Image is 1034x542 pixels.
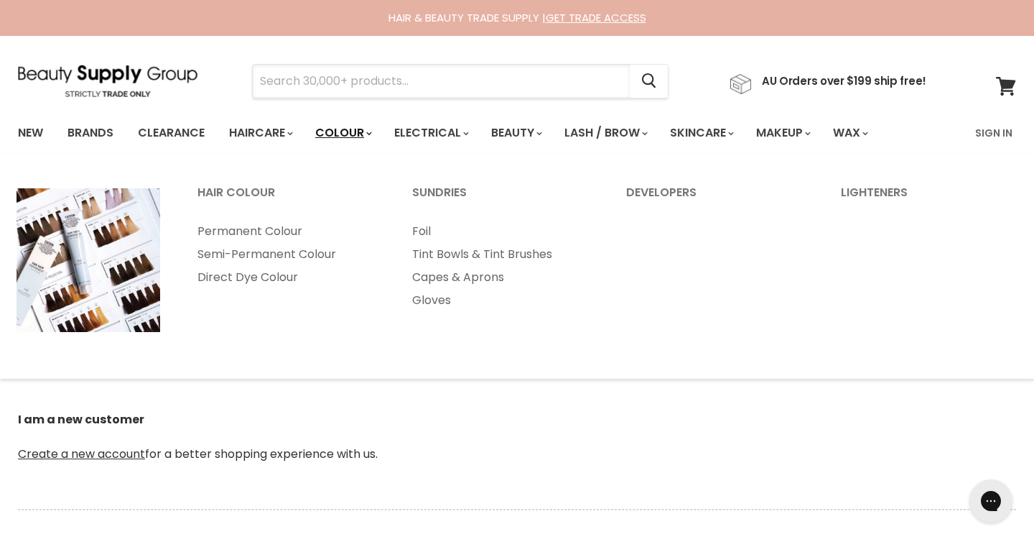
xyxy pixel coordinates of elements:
a: Colour [304,118,381,148]
a: Skincare [659,118,742,148]
a: Brands [57,118,124,148]
a: Create a new account [18,446,145,462]
a: GET TRADE ACCESS [546,10,646,25]
ul: Main menu [394,220,606,312]
a: Haircare [218,118,302,148]
a: Clearance [127,118,215,148]
button: Search [630,65,668,98]
a: Permanent Colour [180,220,391,243]
a: Capes & Aprons [394,266,606,289]
input: Search [253,65,630,98]
a: Wax [822,118,877,148]
a: Foil [394,220,606,243]
form: Product [252,64,669,98]
a: Hair Colour [180,181,391,217]
a: Developers [608,181,820,217]
a: Tint Bowls & Tint Brushes [394,243,606,266]
b: I am a new customer [18,411,144,428]
a: Makeup [745,118,819,148]
iframe: Gorgias live chat messenger [962,474,1020,528]
p: for a better shopping experience with us. [18,377,1016,497]
a: Sign In [967,118,1021,148]
a: Gloves [394,289,606,312]
a: New [7,118,54,148]
a: Sundries [394,181,606,217]
a: Beauty [480,118,551,148]
a: Semi-Permanent Colour [180,243,391,266]
a: Lash / Brow [554,118,656,148]
a: Electrical [383,118,478,148]
ul: Main menu [180,220,391,289]
a: Direct Dye Colour [180,266,391,289]
ul: Main menu [7,112,923,154]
